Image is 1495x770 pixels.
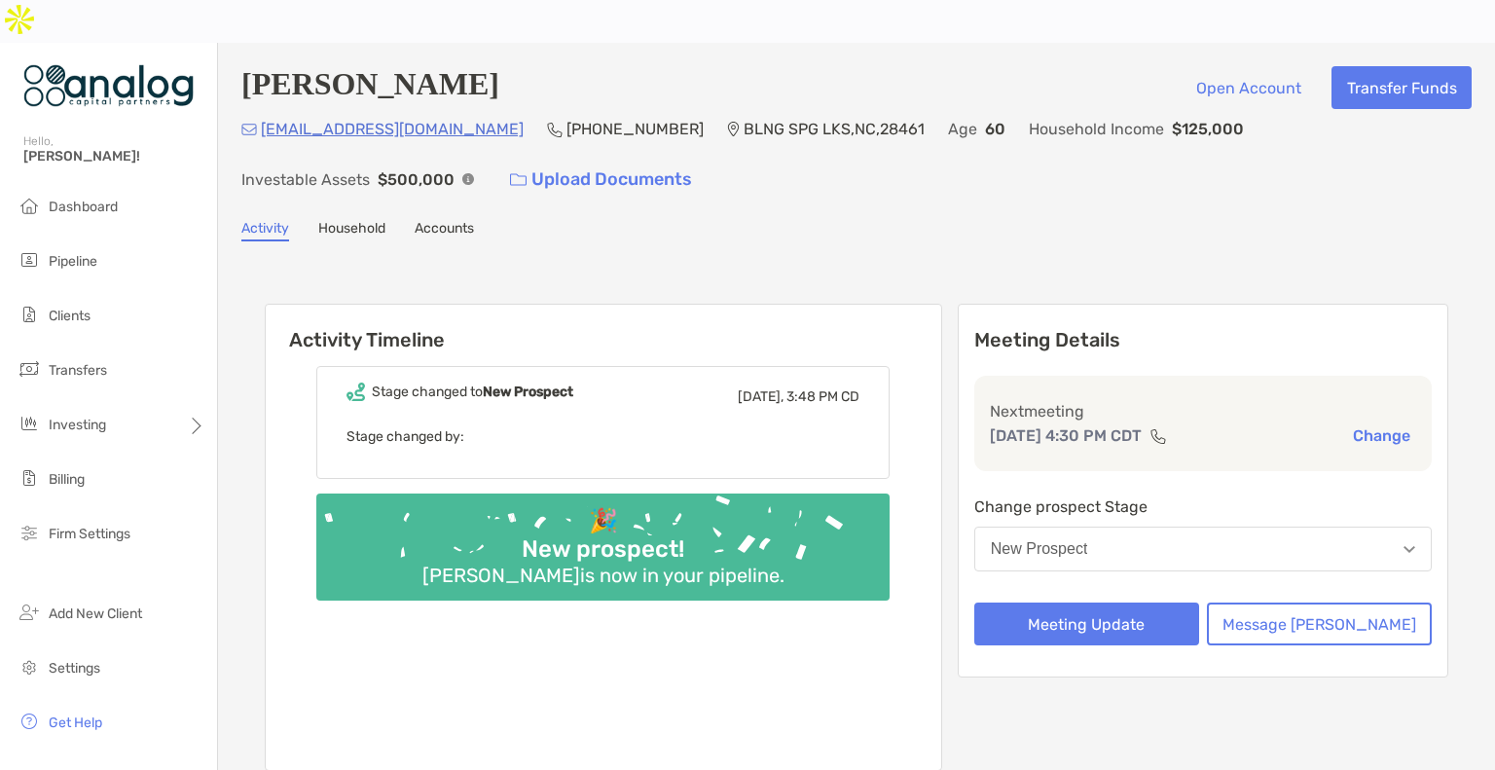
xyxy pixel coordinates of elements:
[23,51,194,121] img: Zoe Logo
[241,66,499,109] h4: [PERSON_NAME]
[990,399,1416,423] p: Next meeting
[497,159,705,201] a: Upload Documents
[18,521,41,544] img: firm-settings icon
[415,564,792,587] div: [PERSON_NAME] is now in your pipeline.
[49,253,97,270] span: Pipeline
[974,527,1432,571] button: New Prospect
[49,199,118,215] span: Dashboard
[514,535,692,564] div: New prospect!
[1181,66,1316,109] button: Open Account
[727,122,740,137] img: Location Icon
[1404,546,1415,553] img: Open dropdown arrow
[985,117,1005,141] p: 60
[18,412,41,435] img: investing icon
[378,167,455,192] p: $500,000
[23,148,205,165] span: [PERSON_NAME]!
[991,540,1088,558] div: New Prospect
[18,710,41,733] img: get-help icon
[318,220,385,241] a: Household
[974,603,1199,645] button: Meeting Update
[266,305,941,351] h6: Activity Timeline
[346,424,859,449] p: Stage changed by:
[241,124,257,135] img: Email Icon
[948,117,977,141] p: Age
[49,417,106,433] span: Investing
[786,388,859,405] span: 3:48 PM CD
[738,388,784,405] span: [DATE],
[483,384,573,400] b: New Prospect
[1331,66,1472,109] button: Transfer Funds
[566,117,704,141] p: [PHONE_NUMBER]
[1029,117,1164,141] p: Household Income
[1347,425,1416,446] button: Change
[346,383,365,401] img: Event icon
[18,194,41,217] img: dashboard icon
[990,423,1142,448] p: [DATE] 4:30 PM CDT
[1207,603,1432,645] button: Message [PERSON_NAME]
[241,167,370,192] p: Investable Assets
[49,715,102,731] span: Get Help
[241,220,289,241] a: Activity
[18,303,41,326] img: clients icon
[18,466,41,490] img: billing icon
[261,117,524,141] p: [EMAIL_ADDRESS][DOMAIN_NAME]
[462,173,474,185] img: Info Icon
[49,660,100,677] span: Settings
[974,495,1432,519] p: Change prospect Stage
[49,605,142,622] span: Add New Client
[974,328,1432,352] p: Meeting Details
[510,173,527,187] img: button icon
[49,526,130,542] span: Firm Settings
[581,507,626,535] div: 🎉
[18,601,41,624] img: add_new_client icon
[49,471,85,488] span: Billing
[415,220,474,241] a: Accounts
[18,655,41,678] img: settings icon
[1172,117,1244,141] p: $125,000
[372,384,573,400] div: Stage changed to
[744,117,925,141] p: BLNG SPG LKS , NC , 28461
[1149,428,1167,444] img: communication type
[18,357,41,381] img: transfers icon
[49,362,107,379] span: Transfers
[18,248,41,272] img: pipeline icon
[49,308,91,324] span: Clients
[547,122,563,137] img: Phone Icon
